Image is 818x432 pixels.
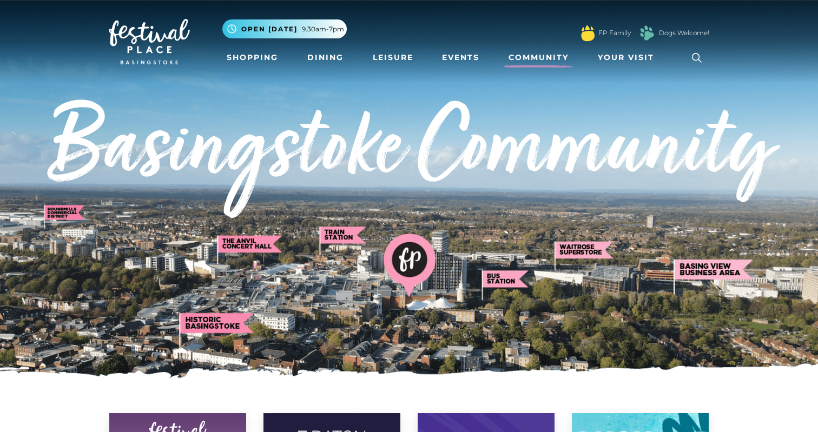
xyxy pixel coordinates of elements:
[504,48,573,68] a: Community
[593,48,664,68] a: Your Visit
[659,28,709,38] a: Dogs Welcome!
[438,48,484,68] a: Events
[302,24,344,34] span: 9.30am-7pm
[598,28,631,38] a: FP Family
[368,48,418,68] a: Leisure
[241,24,298,34] span: Open [DATE]
[222,48,282,68] a: Shopping
[598,52,654,63] span: Your Visit
[222,19,347,38] button: Open [DATE] 9.30am-7pm
[109,19,190,64] img: Festival Place Logo
[303,48,348,68] a: Dining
